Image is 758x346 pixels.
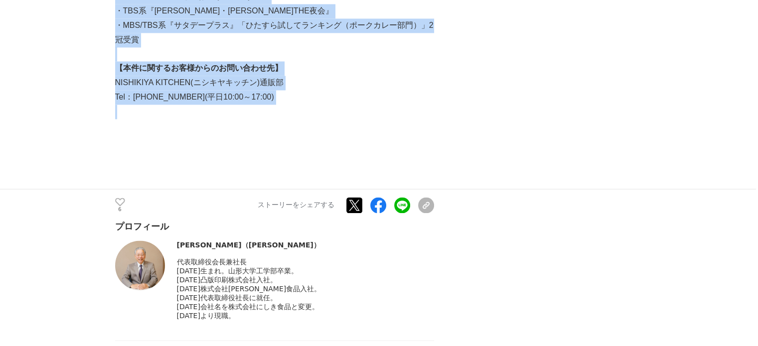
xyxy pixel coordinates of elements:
span: [DATE]生まれ。山形大学工学部卒業。 [177,266,298,274]
span: [DATE]株式会社[PERSON_NAME]食品入社。 [177,284,321,292]
p: 6 [115,207,125,212]
div: プロフィール [115,221,434,232]
p: Tel：[PHONE_NUMBER](平日10:00～17:00) [115,90,434,105]
span: [DATE]より現職。 [177,311,235,319]
p: ・MBS/TBS系『サタデープラス』「ひたすら試してランキング（ポークカレー部門）」2冠受賞 [115,18,434,47]
span: [DATE]代表取締役社長に就任。 [177,293,277,301]
span: [DATE]凸版印刷株式会社入社。 [177,275,277,283]
strong: 【本件に関するお客様からのお問い合わせ先】 [115,64,283,72]
p: ストーリーをシェアする [258,201,334,210]
div: [PERSON_NAME]（[PERSON_NAME]） [177,240,434,249]
p: NISHIKIYA KITCHEN(ニシキヤキッチン)通販部 [115,76,434,90]
img: thumbnail_163a89e0-eb95-11ec-922f-9931782b8d91.jpg [115,240,165,290]
span: [DATE]会社名を株式会社にしき食品と変更。 [177,302,319,310]
span: 代表取締役会長兼社長 [177,257,247,265]
p: ・TBS系『[PERSON_NAME]・[PERSON_NAME]THE夜会』 [115,4,434,18]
